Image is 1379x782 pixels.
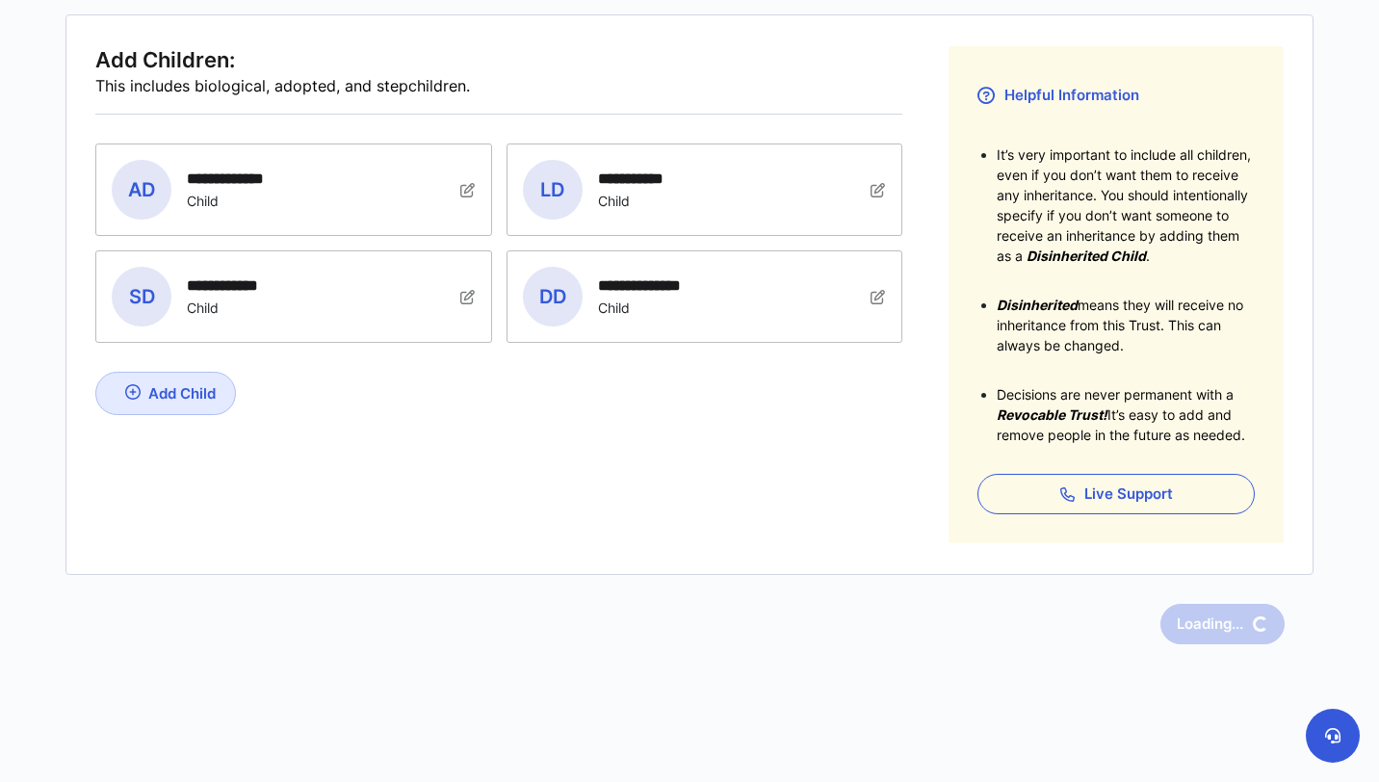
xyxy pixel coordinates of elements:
span: means they will receive no inheritance from this Trust. This can always be changed. [997,297,1243,353]
img: icon [871,289,886,304]
a: Add Child [95,372,236,415]
span: Decisions are never permanent with a It’s easy to add and remove people in the future as needed. [997,386,1245,443]
img: icon [871,182,886,197]
span: AD [112,160,171,220]
span: Disinherited Child [1027,248,1146,264]
span: It’s very important to include all children, even if you don’t want them to receive any inheritan... [997,146,1251,264]
span: Add Children: [95,46,235,74]
span: DD [523,267,583,326]
span: Revocable Trust! [997,406,1107,423]
div: Child [187,300,283,316]
div: Add Child [148,384,216,403]
span: SD [112,267,171,326]
button: Live Support [977,474,1255,514]
div: Child [598,193,688,209]
img: icon [460,182,476,197]
span: LD [523,160,583,220]
div: This includes biological, adopted, and stepchildren. [95,74,902,98]
div: Child [598,300,718,316]
img: Add Child icon [125,384,141,400]
h3: Helpful Information [977,75,1255,116]
div: Child [187,193,299,209]
img: icon [460,289,476,304]
span: Disinherited [997,297,1078,313]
